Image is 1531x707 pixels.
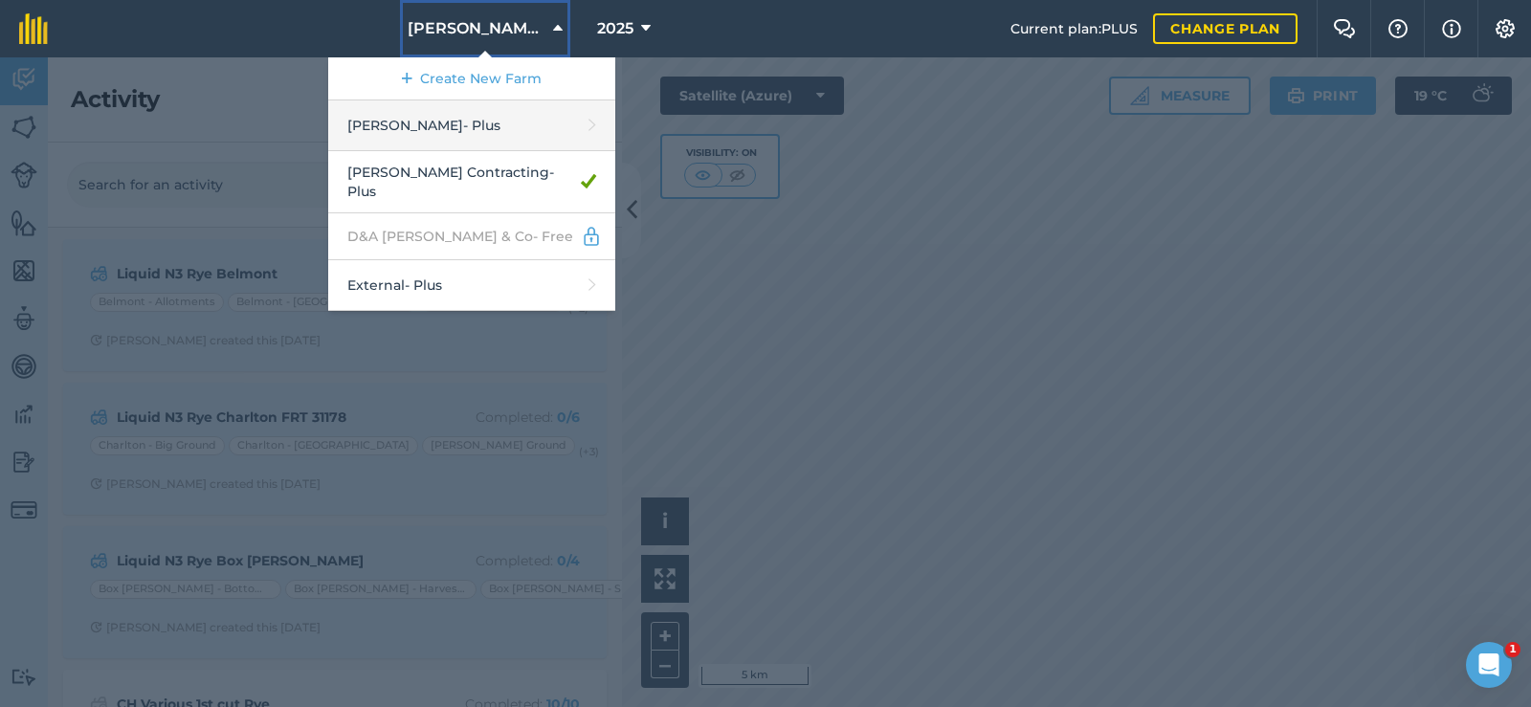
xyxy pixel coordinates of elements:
[1442,17,1461,40] img: svg+xml;base64,PHN2ZyB4bWxucz0iaHR0cDovL3d3dy53My5vcmcvMjAwMC9zdmciIHdpZHRoPSIxNyIgaGVpZ2h0PSIxNy...
[1387,19,1409,38] img: A question mark icon
[328,100,615,151] a: [PERSON_NAME]- Plus
[1505,642,1520,657] span: 1
[1494,19,1517,38] img: A cog icon
[328,213,615,260] a: D&A [PERSON_NAME] & Co- Free
[328,57,615,100] a: Create New Farm
[328,260,615,311] a: External- Plus
[19,13,48,44] img: fieldmargin Logo
[408,17,545,40] span: [PERSON_NAME] Contracting
[1466,642,1512,688] iframe: Intercom live chat
[1010,18,1138,39] span: Current plan : PLUS
[1153,13,1298,44] a: Change plan
[581,225,602,248] img: svg+xml;base64,PD94bWwgdmVyc2lvbj0iMS4wIiBlbmNvZGluZz0idXRmLTgiPz4KPCEtLSBHZW5lcmF0b3I6IEFkb2JlIE...
[1333,19,1356,38] img: Two speech bubbles overlapping with the left bubble in the forefront
[597,17,633,40] span: 2025
[328,151,615,213] a: [PERSON_NAME] Contracting- Plus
